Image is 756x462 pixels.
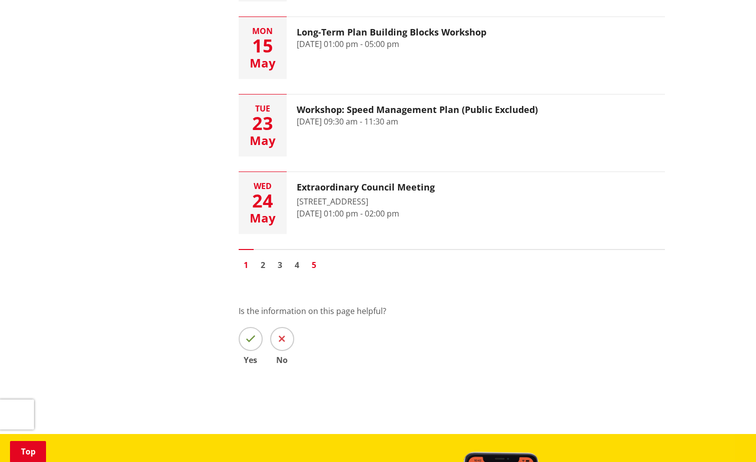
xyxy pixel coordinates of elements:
[256,257,271,272] a: Go to page 2
[297,104,538,115] h3: Workshop: Speed Management Plan (Public Excluded)
[297,38,399,49] time: [DATE] 01:00 pm - 05:00 pm
[239,134,287,146] div: May
[239,212,287,224] div: May
[297,27,486,38] h3: Long-Term Plan Building Blocks Workshop
[239,305,665,317] p: Is the information on this page helpful?
[307,257,322,272] a: Go to page 5
[239,356,263,364] span: Yes
[239,37,287,55] div: 15
[239,257,254,272] a: Page 1
[710,420,746,456] iframe: Messenger Launcher
[239,182,287,190] div: Wed
[239,57,287,69] div: May
[239,17,665,79] button: Mon 15 May Long-Term Plan Building Blocks Workshop [DATE] 01:00 pm - 05:00 pm
[297,195,435,207] div: [STREET_ADDRESS]
[239,104,287,112] div: Tue
[239,114,287,132] div: 23
[239,192,287,210] div: 24
[239,94,665,156] button: Tue 23 May Workshop: Speed Management Plan (Public Excluded) [DATE] 09:30 am - 11:30 am
[297,182,435,193] h3: Extraordinary Council Meeting
[290,257,305,272] a: Go to page 4
[270,356,294,364] span: No
[10,441,46,462] a: Top
[239,172,665,234] button: Wed 24 May Extraordinary Council Meeting [STREET_ADDRESS] [DATE] 01:00 pm - 02:00 pm
[239,27,287,35] div: Mon
[239,249,665,275] nav: Pagination
[273,257,288,272] a: Go to page 3
[297,208,399,219] time: [DATE] 01:00 pm - 02:00 pm
[297,116,398,127] time: [DATE] 09:30 am - 11:30 am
